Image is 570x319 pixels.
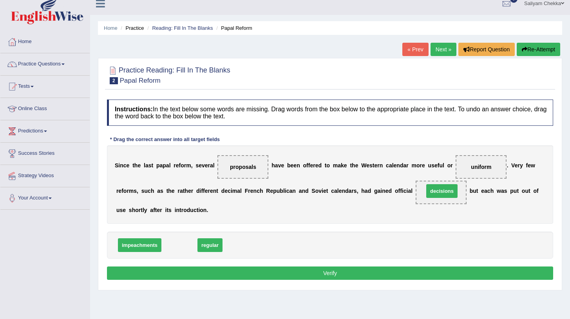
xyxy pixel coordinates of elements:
b: a [501,188,504,194]
h2: Practice Reading: Fill In The Blanks [107,65,230,84]
b: f [153,207,155,213]
b: r [377,162,379,169]
b: a [389,162,392,169]
a: Your Account [0,187,90,207]
b: a [338,162,341,169]
b: h [260,188,263,194]
b: m [232,188,237,194]
b: o [326,162,330,169]
b: e [394,162,397,169]
b: r [248,188,250,194]
b: a [180,188,183,194]
b: e [366,162,369,169]
b: i [322,188,323,194]
button: Verify [107,266,553,280]
b: i [285,188,286,194]
b: e [310,162,313,169]
b: r [313,162,315,169]
b: o [123,188,127,194]
b: c [194,207,197,213]
span: decisions [426,184,458,198]
b: s [369,162,373,169]
b: n [292,188,296,194]
b: n [380,162,383,169]
b: t [166,188,168,194]
button: Report Question [458,43,515,56]
b: s [354,188,357,194]
b: , [357,188,358,194]
b: m [333,162,338,169]
b: t [183,188,185,194]
b: v [318,188,322,194]
b: h [185,188,188,194]
b: r [351,188,353,194]
b: a [349,188,352,194]
b: w [531,162,535,169]
b: . [507,162,508,169]
b: e [434,162,438,169]
b: i [380,188,382,194]
b: o [135,207,139,213]
b: e [157,207,160,213]
b: a [403,162,406,169]
b: t [132,162,134,169]
b: f [398,188,400,194]
b: t [517,188,519,194]
b: h [151,188,154,194]
b: Instructions: [115,106,153,112]
b: y [520,162,523,169]
b: c [148,188,151,194]
b: n [297,162,300,169]
b: k [341,162,344,169]
b: a [408,188,411,194]
b: e [528,162,531,169]
b: e [339,188,342,194]
b: V [511,162,515,169]
b: i [231,188,232,194]
b: r [518,162,519,169]
b: c [228,188,231,194]
b: s [141,188,145,194]
b: e [270,188,273,194]
b: e [323,188,326,194]
b: d [196,188,200,194]
b: l [213,162,215,169]
b: a [378,188,381,194]
b: a [299,188,302,194]
b: a [210,162,213,169]
b: e [291,162,294,169]
b: a [166,162,169,169]
span: Drop target [416,181,467,204]
b: e [172,188,175,194]
b: e [199,162,202,169]
b: n [176,207,180,213]
b: t [350,162,352,169]
b: a [365,188,368,194]
b: e [250,188,253,194]
b: r [139,207,141,213]
b: t [166,207,168,213]
b: o [200,207,203,213]
b: r [420,162,422,169]
b: e [127,162,130,169]
b: r [160,207,162,213]
b: i [118,162,120,169]
b: n [382,188,385,194]
b: r [191,188,193,194]
b: f [526,162,528,169]
b: u [439,162,443,169]
b: u [525,188,528,194]
b: g [374,188,378,194]
b: h [168,188,172,194]
b: r [127,188,128,194]
b: a [157,188,160,194]
b: i [407,188,408,194]
b: s [504,188,507,194]
b: m [412,162,416,169]
b: n [120,162,123,169]
b: p [510,188,514,194]
span: impeachments [118,238,161,252]
b: e [210,188,213,194]
b: a [145,162,148,169]
b: i [165,207,167,213]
